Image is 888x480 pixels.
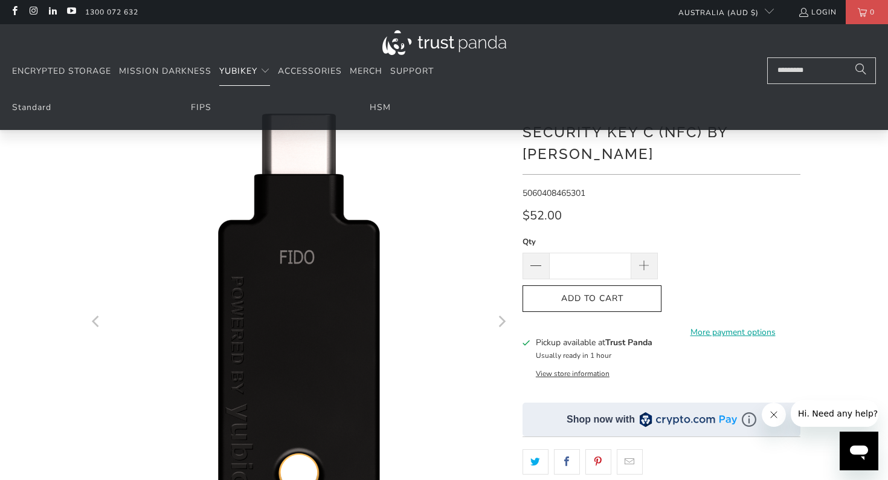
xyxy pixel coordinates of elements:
nav: Translation missing: en.navigation.header.main_nav [12,57,434,86]
a: Email this to a friend [617,449,643,475]
span: 5060408465301 [523,187,585,199]
h1: Security Key C (NFC) by [PERSON_NAME] [523,119,800,165]
button: Search [846,57,876,84]
a: Standard [12,102,51,113]
input: Search... [767,57,876,84]
div: Shop now with [567,413,635,426]
iframe: Close message [762,403,786,427]
a: Share this on Pinterest [585,449,611,475]
a: More payment options [665,326,800,339]
summary: YubiKey [219,57,270,86]
a: Support [390,57,434,86]
a: Encrypted Storage [12,57,111,86]
a: Share this on Twitter [523,449,549,475]
a: 1300 072 632 [85,5,138,19]
a: Trust Panda Australia on LinkedIn [47,7,57,17]
span: Encrypted Storage [12,65,111,77]
span: $52.00 [523,207,562,224]
a: Merch [350,57,382,86]
iframe: Message from company [791,400,878,427]
a: Mission Darkness [119,57,211,86]
a: FIPS [191,102,211,113]
span: YubiKey [219,65,257,77]
label: Qty [523,235,658,248]
img: Trust Panda Australia [382,30,506,55]
span: Mission Darkness [119,65,211,77]
h3: Pickup available at [536,336,652,349]
span: Add to Cart [535,294,649,304]
span: Accessories [278,65,342,77]
button: Add to Cart [523,285,661,313]
a: Trust Panda Australia on Facebook [9,7,19,17]
b: Trust Panda [605,337,652,348]
span: Merch [350,65,382,77]
small: Usually ready in 1 hour [536,351,611,360]
button: View store information [536,369,610,378]
span: Support [390,65,434,77]
a: Share this on Facebook [554,449,580,475]
a: HSM [370,102,391,113]
a: Trust Panda Australia on Instagram [28,7,38,17]
a: Login [798,5,837,19]
a: Trust Panda Australia on YouTube [66,7,76,17]
iframe: Button to launch messaging window [840,432,878,470]
a: Accessories [278,57,342,86]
